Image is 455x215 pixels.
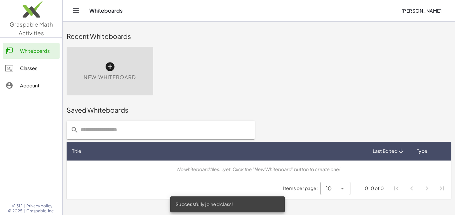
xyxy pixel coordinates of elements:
a: Classes [3,60,60,76]
div: No whiteboard files...yet. Click the "New Whiteboard" button to create one! [72,166,446,173]
div: Classes [20,64,57,72]
div: Whiteboards [20,47,57,55]
i: prepended action [71,126,79,134]
div: Recent Whiteboards [67,32,451,41]
div: Successfully joined class! [170,196,285,212]
span: | [24,203,25,209]
span: Type [417,148,427,155]
span: Items per page: [283,185,320,192]
a: Privacy policy [26,203,55,209]
span: Title [72,148,81,155]
a: Account [3,77,60,93]
span: [PERSON_NAME] [401,8,442,14]
span: © 2025 [8,208,22,214]
span: New Whiteboard [84,73,136,81]
span: | [24,208,25,214]
nav: Pagination Navigation [389,181,450,196]
span: Graspable Math Activities [10,21,53,37]
a: Whiteboards [3,43,60,59]
span: v1.31.1 [12,203,22,209]
span: 10 [326,184,332,192]
span: Graspable, Inc. [26,208,55,214]
div: Account [20,81,57,89]
div: 0-0 of 0 [365,185,384,192]
span: Last Edited [373,148,397,155]
button: Toggle navigation [71,5,81,16]
button: [PERSON_NAME] [396,5,447,17]
div: Saved Whiteboards [67,105,451,115]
